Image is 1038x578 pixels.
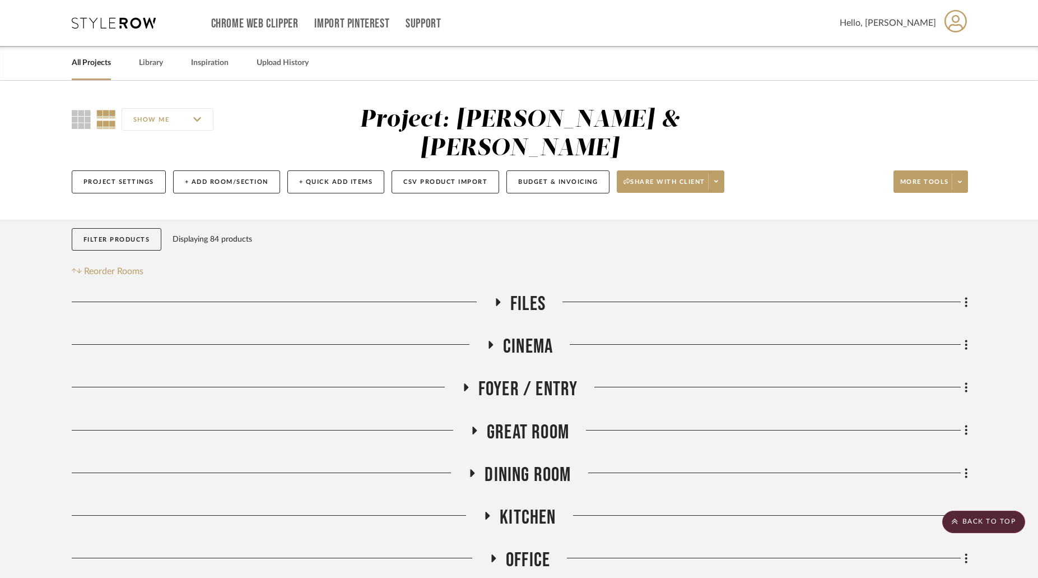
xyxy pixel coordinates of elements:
button: Project Settings [72,170,166,193]
span: Share with client [623,178,705,195]
button: Reorder Rooms [72,265,144,278]
a: Upload History [257,56,309,71]
span: Foyer / Entry [478,377,578,401]
button: Budget & Invoicing [506,170,609,193]
button: Share with client [617,170,724,193]
div: Project: [PERSON_NAME] & [PERSON_NAME] [360,108,679,160]
button: More tools [893,170,968,193]
a: Inspiration [191,56,229,71]
span: Hello, [PERSON_NAME] [840,16,936,30]
scroll-to-top-button: BACK TO TOP [942,511,1025,533]
a: Chrome Web Clipper [211,19,299,29]
button: CSV Product Import [392,170,499,193]
span: Dining Room [485,463,571,487]
span: Great Room [487,420,569,445]
a: Library [139,56,163,71]
a: Support [406,19,441,29]
span: FILES [510,292,546,316]
button: + Quick Add Items [287,170,385,193]
span: CINEMA [503,335,553,359]
button: + Add Room/Section [173,170,280,193]
button: Filter Products [72,228,162,251]
a: Import Pinterest [314,19,389,29]
span: Kitchen [500,506,556,530]
span: Reorder Rooms [84,265,143,278]
a: All Projects [72,56,111,71]
span: Office [506,548,550,572]
span: More tools [900,178,949,195]
div: Displaying 84 products [173,228,252,251]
